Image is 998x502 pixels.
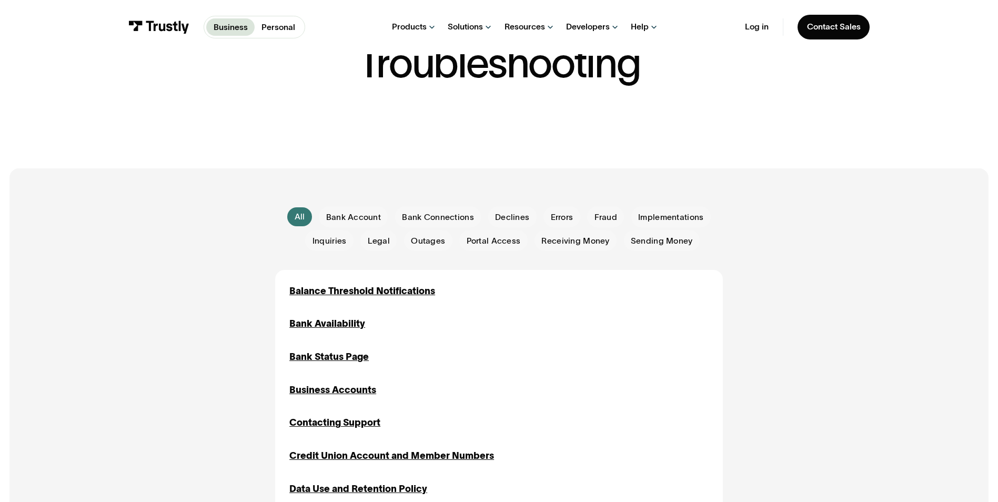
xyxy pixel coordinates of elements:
a: Credit Union Account and Member Numbers [289,449,494,463]
div: Help [631,22,649,32]
span: Inquiries [312,235,347,247]
a: Balance Threshold Notifications [289,284,435,298]
a: All [287,207,312,226]
div: Solutions [448,22,483,32]
div: Products [392,22,427,32]
a: Bank Status Page [289,350,369,364]
a: Log in [745,22,769,32]
form: Email Form [275,206,722,251]
div: All [295,211,305,223]
span: Legal [368,235,390,247]
span: Implementations [638,212,703,223]
span: Outages [411,235,445,247]
p: Business [214,21,248,34]
span: Receiving Money [541,235,609,247]
img: Trustly Logo [128,21,189,34]
a: Business Accounts [289,383,376,397]
span: Bank Account [326,212,381,223]
a: Data Use and Retention Policy [289,482,427,496]
span: Declines [495,212,529,223]
div: Developers [566,22,610,32]
span: Errors [551,212,573,223]
span: Fraud [594,212,617,223]
span: Portal Access [467,235,521,247]
a: Personal [255,18,303,35]
a: Business [206,18,255,35]
div: Contact Sales [807,22,861,32]
a: Bank Availability [289,317,365,331]
span: Sending Money [631,235,693,247]
a: Contact Sales [798,15,870,39]
a: Contacting Support [289,416,380,430]
h1: Troubleshooting [358,43,641,84]
span: Bank Connections [402,212,473,223]
p: Personal [261,21,295,34]
div: Resources [505,22,545,32]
